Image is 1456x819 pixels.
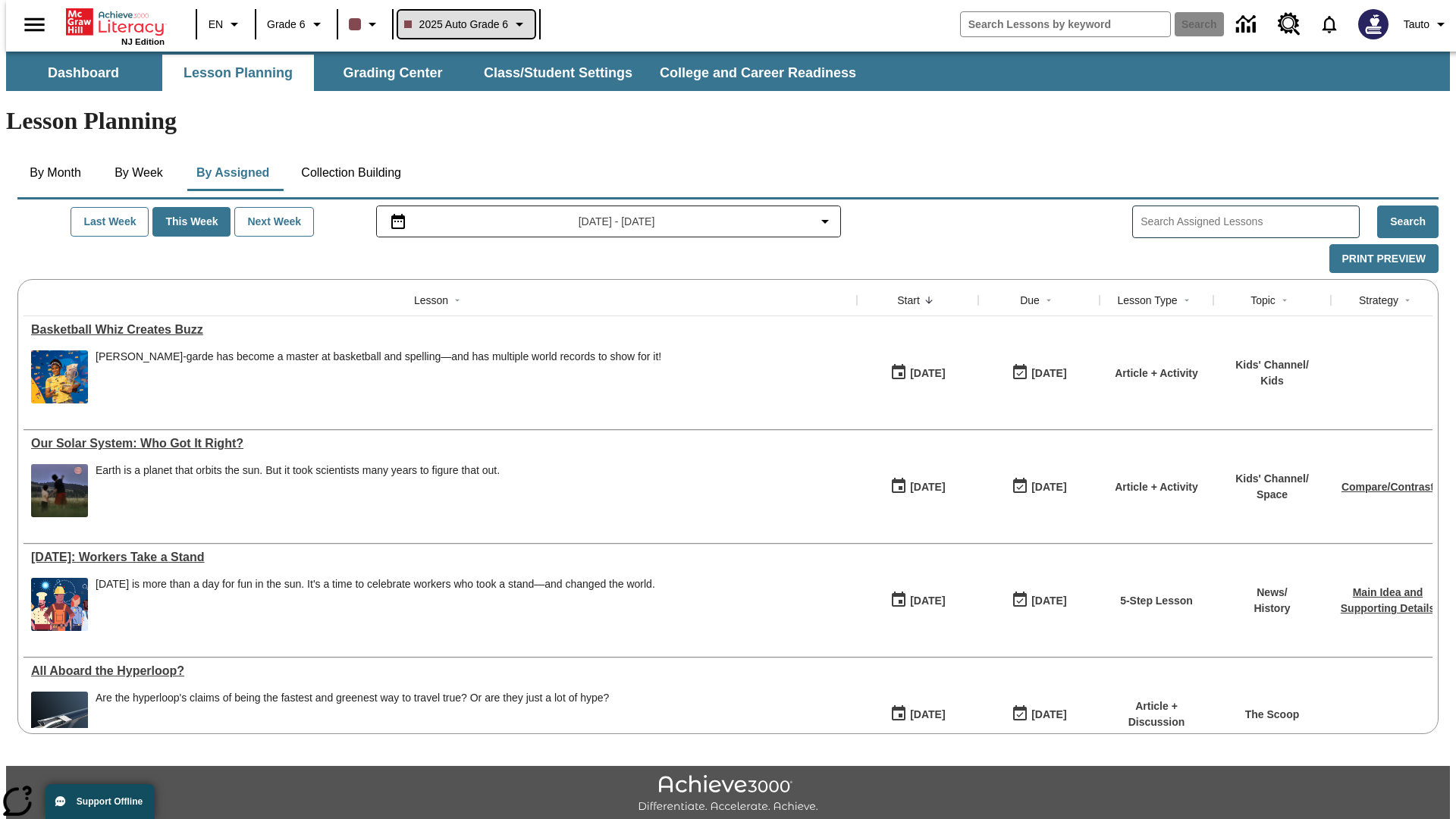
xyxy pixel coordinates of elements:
[261,11,332,38] button: Grade: Grade 6, Select a grade
[1040,291,1058,309] button: Sort
[1254,601,1290,617] p: History
[885,472,950,501] button: 09/01/25: First time the lesson was available
[96,692,609,704] div: Are the hyperloop's claims of being the fastest and greenest way to travel true? Or are they just...
[101,155,177,191] button: By Week
[920,291,938,309] button: Sort
[96,464,500,517] div: Earth is a planet that orbits the sun. But it took scientists many years to figure that out.
[1235,373,1309,389] p: Kids
[1031,478,1066,497] div: [DATE]
[1329,244,1439,274] button: Print Preview
[96,350,661,363] p: [PERSON_NAME]-garde has become a master at basketball and spelling—and has multiple world records...
[1358,9,1389,39] img: Avatar
[1359,293,1398,308] div: Strategy
[96,578,655,591] div: [DATE] is more than a day for fun in the sun. It's a time to celebrate workers who took a stand—a...
[6,52,1450,91] div: SubNavbar
[1006,472,1072,501] button: 09/01/25: Last day the lesson can be accessed
[885,586,950,615] button: 09/01/25: First time the lesson was available
[638,775,818,814] img: Achieve3000 Differentiate Accelerate Achieve
[1341,481,1434,493] a: Compare/Contrast
[6,107,1450,135] h1: Lesson Planning
[31,323,849,337] div: Basketball Whiz Creates Buzz
[209,17,223,33] span: EN
[1006,586,1072,615] button: 09/07/25: Last day the lesson can be accessed
[1006,359,1072,388] button: 09/01/25: Last day the lesson can be accessed
[31,664,849,678] div: All Aboard the Hyperloop?
[121,37,165,46] span: NJ Edition
[31,323,849,337] a: Basketball Whiz Creates Buzz, Lessons
[885,700,950,729] button: 07/21/25: First time the lesson was available
[897,293,920,308] div: Start
[96,464,500,477] div: Earth is a planet that orbits the sun. But it took scientists many years to figure that out.
[910,478,945,497] div: [DATE]
[96,578,655,631] div: Labor Day is more than a day for fun in the sun. It's a time to celebrate workers who took a stan...
[267,17,306,33] span: Grade 6
[910,364,945,383] div: [DATE]
[1120,593,1193,609] p: 5-Step Lesson
[31,350,88,403] img: Teenage girl smiling and holding a National Spelling Bee trophy while confetti comes down
[1141,211,1359,233] input: Search Assigned Lessons
[66,7,165,37] a: Home
[816,212,834,231] svg: Collapse Date Range Filter
[1178,291,1196,309] button: Sort
[1404,17,1429,33] span: Tauto
[71,207,149,237] button: Last Week
[317,55,469,91] button: Grading Center
[1269,4,1310,45] a: Resource Center, Will open in new tab
[184,155,281,191] button: By Assigned
[77,796,143,807] span: Support Offline
[31,664,849,678] a: All Aboard the Hyperloop?, Lessons
[1254,585,1290,601] p: News /
[1398,291,1417,309] button: Sort
[1031,591,1066,610] div: [DATE]
[1115,366,1198,381] p: Article + Activity
[1031,705,1066,724] div: [DATE]
[1020,293,1040,308] div: Due
[31,578,88,631] img: A banner with a blue background shows an illustrated row of diverse men and women dressed in clot...
[383,212,835,231] button: Select the date range menu item
[1235,471,1309,487] p: Kids' Channel /
[31,551,849,564] div: Labor Day: Workers Take a Stand
[31,464,88,517] img: One child points up at the moon in the night sky as another child looks on.
[31,437,849,450] div: Our Solar System: Who Got It Right?
[1276,291,1294,309] button: Sort
[31,692,88,745] img: Artist rendering of Hyperloop TT vehicle entering a tunnel
[448,291,466,309] button: Sort
[1398,11,1456,38] button: Profile/Settings
[885,359,950,388] button: 09/01/25: First time the lesson was available
[343,11,388,38] button: Class color is dark brown. Change class color
[1341,586,1435,614] a: Main Idea and Supporting Details
[1377,206,1439,238] button: Search
[1115,479,1198,495] p: Article + Activity
[404,17,509,33] span: 2025 Auto Grade 6
[910,591,945,610] div: [DATE]
[17,155,93,191] button: By Month
[1227,4,1269,45] a: Data Center
[1006,700,1072,729] button: 06/30/26: Last day the lesson can be accessed
[152,207,231,237] button: This Week
[910,705,945,724] div: [DATE]
[31,551,849,564] a: Labor Day: Workers Take a Stand, Lessons
[414,293,448,308] div: Lesson
[961,12,1170,36] input: search field
[1250,293,1276,308] div: Topic
[1235,357,1309,373] p: Kids' Channel /
[289,155,413,191] button: Collection Building
[8,55,159,91] button: Dashboard
[45,784,155,819] button: Support Offline
[1107,698,1206,730] p: Article + Discussion
[31,437,849,450] a: Our Solar System: Who Got It Right? , Lessons
[1117,293,1177,308] div: Lesson Type
[648,55,868,91] button: College and Career Readiness
[162,55,314,91] button: Lesson Planning
[472,55,645,91] button: Class/Student Settings
[1245,707,1300,723] p: The Scoop
[96,692,609,745] div: Are the hyperloop's claims of being the fastest and greenest way to travel true? Or are they just...
[1349,5,1398,44] button: Select a new avatar
[96,350,661,403] div: Zaila Avant-garde has become a master at basketball and spelling—and has multiple world records t...
[12,2,57,47] button: Open side menu
[202,11,250,38] button: Language: EN, Select a language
